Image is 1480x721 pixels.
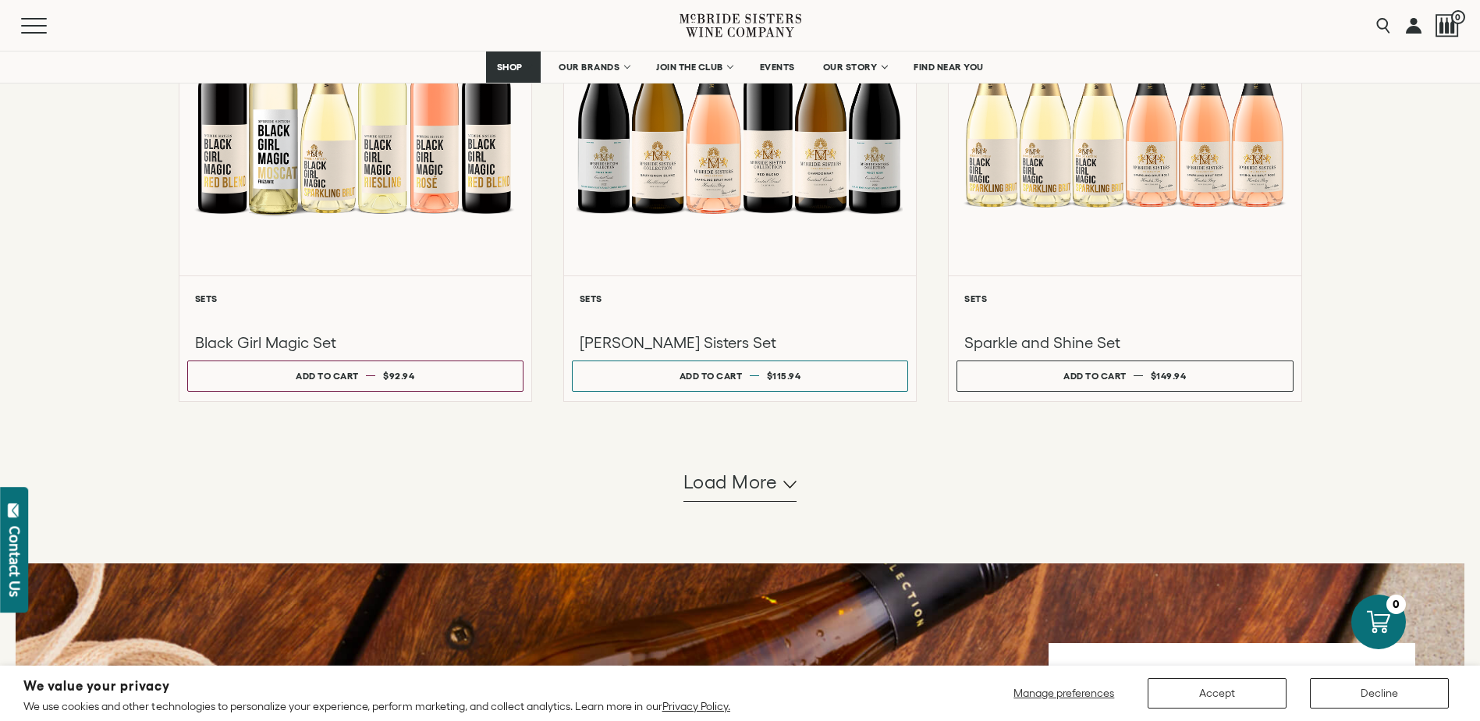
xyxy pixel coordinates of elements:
[296,364,359,387] div: Add to cart
[656,62,723,73] span: JOIN THE CLUB
[903,51,994,83] a: FIND NEAR YOU
[964,332,1285,353] h3: Sparkle and Shine Set
[683,469,778,495] span: Load more
[7,526,23,597] div: Contact Us
[486,51,541,83] a: SHOP
[680,364,743,387] div: Add to cart
[823,62,878,73] span: OUR STORY
[21,18,77,34] button: Mobile Menu Trigger
[572,360,908,392] button: Add to cart $115.94
[683,464,797,502] button: Load more
[1148,678,1287,709] button: Accept
[383,371,414,381] span: $92.94
[580,332,900,353] h3: [PERSON_NAME] Sisters Set
[1386,595,1406,614] div: 0
[1013,687,1114,699] span: Manage preferences
[956,360,1293,392] button: Add to cart $149.94
[548,51,638,83] a: OUR BRANDS
[964,293,1285,304] h6: Sets
[23,699,730,713] p: We use cookies and other technologies to personalize your experience, perform marketing, and coll...
[760,62,795,73] span: EVENTS
[813,51,896,83] a: OUR STORY
[559,62,619,73] span: OUR BRANDS
[1063,364,1127,387] div: Add to cart
[195,332,516,353] h3: Black Girl Magic Set
[914,62,984,73] span: FIND NEAR YOU
[1310,678,1449,709] button: Decline
[1451,10,1465,24] span: 0
[750,51,805,83] a: EVENTS
[580,293,900,304] h6: Sets
[1004,678,1124,709] button: Manage preferences
[23,680,730,693] h2: We value your privacy
[1151,371,1187,381] span: $149.94
[767,371,801,381] span: $115.94
[662,700,730,712] a: Privacy Policy.
[646,51,742,83] a: JOIN THE CLUB
[187,360,524,392] button: Add to cart $92.94
[496,62,523,73] span: SHOP
[195,293,516,304] h6: Sets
